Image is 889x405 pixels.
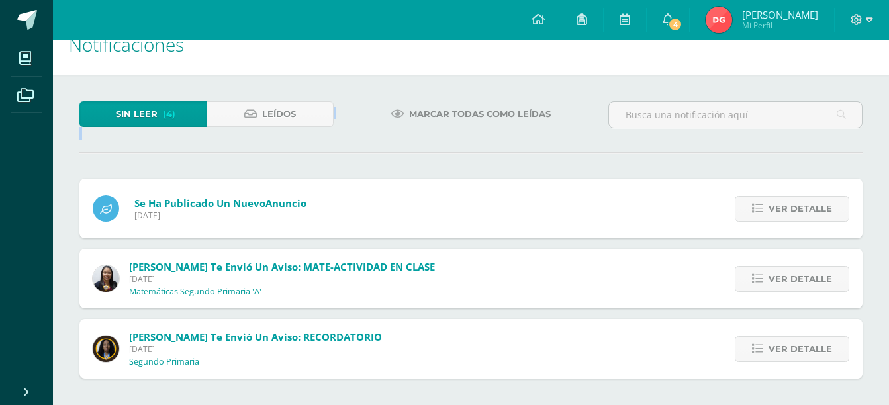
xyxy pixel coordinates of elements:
[668,17,682,32] span: 4
[609,102,862,128] input: Busca una notificación aquí
[93,336,119,362] img: 978522c064c816924fc49f562b9bfe00.png
[129,260,435,273] span: [PERSON_NAME] te envió un aviso: MATE-ACTIVIDAD EN CLASE
[262,102,296,126] span: Leídos
[69,32,184,57] span: Notificaciones
[134,210,306,221] span: [DATE]
[129,357,199,367] p: Segundo Primaria
[742,20,818,31] span: Mi Perfil
[769,267,832,291] span: Ver detalle
[116,102,158,126] span: Sin leer
[706,7,732,33] img: 524e5e165ab05b99f82cdf515d1ec6f0.png
[163,102,175,126] span: (4)
[79,101,207,127] a: Sin leer(4)
[742,8,818,21] span: [PERSON_NAME]
[129,273,435,285] span: [DATE]
[769,197,832,221] span: Ver detalle
[129,330,382,343] span: [PERSON_NAME] te envió un aviso: RECORDATORIO
[129,343,382,355] span: [DATE]
[769,337,832,361] span: Ver detalle
[207,101,334,127] a: Leídos
[409,102,551,126] span: Marcar todas como leídas
[93,265,119,292] img: 371134ed12361ef19fcdb996a71dd417.png
[134,197,306,210] span: Se ha publicado un nuevo
[129,287,261,297] p: Matemáticas Segundo Primaria 'A'
[265,197,306,210] span: Anuncio
[375,101,567,127] a: Marcar todas como leídas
